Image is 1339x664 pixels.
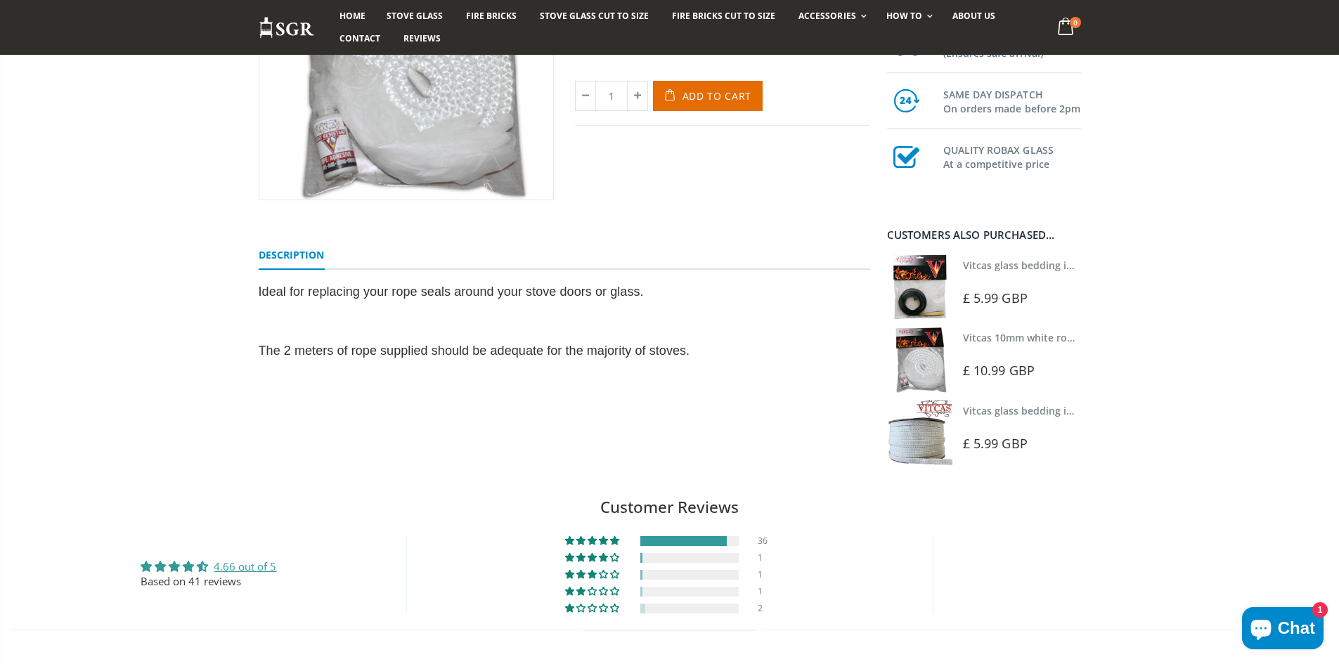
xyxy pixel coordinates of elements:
[259,242,325,270] a: Description
[540,10,649,22] span: Stove Glass Cut To Size
[403,32,441,44] span: Reviews
[886,10,922,22] span: How To
[529,5,659,27] a: Stove Glass Cut To Size
[963,362,1035,379] span: £ 10.99 GBP
[887,254,952,320] img: Vitcas stove glass bedding in tape
[455,5,527,27] a: Fire Bricks
[1238,607,1328,653] inbox-online-store-chat: Shopify online store chat
[887,230,1081,240] div: Customers also purchased...
[683,89,752,103] span: Add to Cart
[942,5,1006,27] a: About us
[952,10,995,22] span: About us
[943,141,1081,171] h3: QUALITY ROBAX GLASS At a competitive price
[963,289,1028,306] span: £ 5.99 GBP
[376,5,453,27] a: Stove Glass
[758,604,775,613] div: 2
[259,344,690,358] span: The 2 meters of rope supplied should be adequate for the majority of stoves.
[887,327,952,392] img: Vitcas white rope, glue and gloves kit 10mm
[565,587,621,597] div: 2% (1) reviews with 2 star rating
[393,27,451,50] a: Reviews
[963,331,1238,344] a: Vitcas 10mm white rope kit - includes rope seal and glue!
[758,553,775,563] div: 1
[887,400,952,465] img: Vitcas stove glass bedding in tape
[565,536,621,546] div: 88% (36) reviews with 5 star rating
[259,16,315,39] img: Stove Glass Replacement
[141,559,276,574] div: Average rating is 4.66 stars
[1052,14,1080,41] a: 0
[466,10,517,22] span: Fire Bricks
[963,435,1028,452] span: £ 5.99 GBP
[565,604,621,613] div: 5% (2) reviews with 1 star rating
[565,570,621,580] div: 2% (1) reviews with 3 star rating
[141,574,276,589] div: Based on 41 reviews
[963,259,1225,272] a: Vitcas glass bedding in tape - 2mm x 10mm x 2 meters
[329,5,376,27] a: Home
[758,536,775,546] div: 36
[565,553,621,563] div: 2% (1) reviews with 4 star rating
[943,85,1081,116] h3: SAME DAY DISPATCH On orders made before 2pm
[387,10,443,22] span: Stove Glass
[11,496,1328,519] h2: Customer Reviews
[1070,17,1081,28] span: 0
[758,570,775,580] div: 1
[661,5,786,27] a: Fire Bricks Cut To Size
[788,5,873,27] a: Accessories
[798,10,855,22] span: Accessories
[214,559,276,573] a: 4.66 out of 5
[653,81,763,111] button: Add to Cart
[339,32,380,44] span: Contact
[259,285,644,299] span: Ideal for replacing your rope seals around your stove doors or glass.
[339,10,366,22] span: Home
[672,10,775,22] span: Fire Bricks Cut To Size
[876,5,940,27] a: How To
[758,587,775,597] div: 1
[329,27,391,50] a: Contact
[963,404,1262,417] a: Vitcas glass bedding in tape - 2mm x 15mm x 2 meters (White)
